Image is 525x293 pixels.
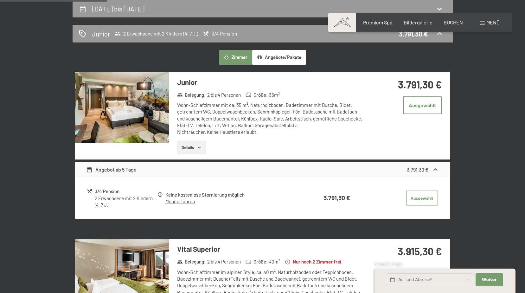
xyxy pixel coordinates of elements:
span: Weiter [482,277,497,283]
button: Ausgewählt [403,96,442,114]
button: Zimmer [219,50,252,65]
strong: Größe : [246,258,268,265]
span: Schnellanfrage [375,261,402,266]
div: 3/4 Pension [95,188,157,195]
div: Angebot ab 5 Tage [86,166,137,173]
div: 2 Erwachsene mit 2 Kindern (4, 7 J.) [95,195,157,209]
a: Bildergalerie [404,19,432,25]
img: mss_renderimg.php [75,72,169,143]
strong: Belegung : [177,258,206,265]
div: Angebot ab 5 Tage3.791,30 € [75,162,450,177]
span: 2 Erwachsene mit 2 Kindern (4, 7 J.) [114,30,198,37]
strong: 3.915,30 € [398,245,442,257]
h3: Vital Superior [177,244,366,254]
h2: Junior [92,29,110,38]
span: Menü [486,19,500,25]
strong: Größe : [246,92,268,98]
strong: 3.791,30 € [323,194,350,201]
strong: 3.791,30 € [398,78,442,90]
span: 35 m² [269,92,280,98]
a: Mehr erfahren [165,199,195,204]
button: Details [177,140,206,154]
button: Weiter [476,273,503,286]
div: Keine kostenlose Stornierung möglich [165,191,297,199]
button: Angebote/Pakete [252,50,306,65]
span: 40 m² [269,258,280,265]
span: 2 bis 4 Personen [207,258,241,265]
h2: [DATE] bis [DATE] [92,5,144,13]
a: Premium Spa [363,19,392,25]
strong: Nur noch 2 Zimmer frei. [285,258,343,265]
strong: 3.791,30 € [407,166,428,173]
h3: Junior [177,77,366,87]
span: 2 bis 4 Personen [207,92,241,98]
div: 3.791,30 € [399,29,428,38]
a: BUCHEN [444,19,463,25]
div: Wohn-Schlafzimmer mit ca. 35 m², Naturholzboden, Badezimmer mit Dusche, Bidet, getrenntem WC, Dop... [177,102,366,135]
strong: Belegung : [177,92,206,98]
span: 3/4 Pension [203,30,237,37]
button: Ausgewählt [406,191,438,206]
